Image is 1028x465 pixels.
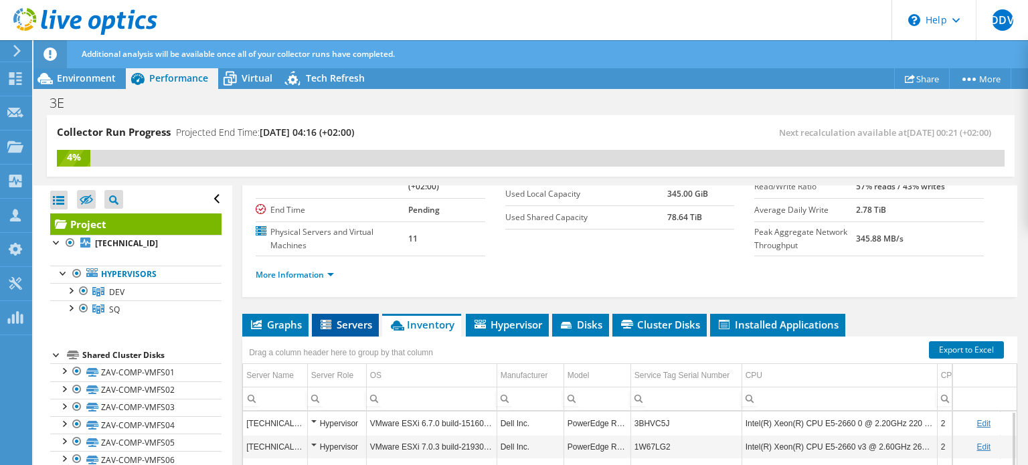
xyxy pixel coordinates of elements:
[50,381,222,399] a: ZAV-COMP-VMFS02
[937,435,1000,458] td: Column CPU Sockets, Value 2
[82,347,222,363] div: Shared Cluster Disks
[937,387,1000,410] td: Column CPU Sockets, Filter cell
[366,364,497,387] td: OS Column
[564,387,630,410] td: Column Model, Filter cell
[937,364,1000,387] td: CPU Sockets Column
[634,367,730,383] div: Service Tag Serial Number
[307,387,366,410] td: Column Server Role, Filter cell
[243,435,307,458] td: Column Server Name, Value 172.19.0.6
[473,318,542,331] span: Hypervisor
[176,125,354,140] h4: Projected End Time:
[667,211,702,223] b: 78.64 TiB
[319,318,372,331] span: Servers
[50,399,222,416] a: ZAV-COMP-VMFS03
[249,318,302,331] span: Graphs
[57,72,116,84] span: Environment
[366,435,497,458] td: Column OS, Value VMware ESXi 7.0.3 build-21930508
[256,225,408,252] label: Physical Servers and Virtual Machines
[366,411,497,435] td: Column OS, Value VMware ESXi 6.7.0 build-15160138
[109,286,124,298] span: DEV
[754,203,856,217] label: Average Daily Write
[370,367,381,383] div: OS
[50,235,222,252] a: [TECHNICAL_ID]
[260,126,354,138] span: [DATE] 04:16 (+02:00)
[311,439,363,455] div: Hypervisor
[389,318,454,331] span: Inventory
[630,387,742,410] td: Column Service Tag Serial Number, Filter cell
[619,318,700,331] span: Cluster Disks
[242,72,272,84] span: Virtual
[307,411,366,435] td: Column Server Role, Value Hypervisor
[564,411,630,435] td: Column Model, Value PowerEdge R620
[307,364,366,387] td: Server Role Column
[630,411,742,435] td: Column Service Tag Serial Number, Value 3BHVC5J
[717,318,839,331] span: Installed Applications
[311,415,363,432] div: Hypervisor
[908,14,920,26] svg: \n
[630,435,742,458] td: Column Service Tag Serial Number, Value 1W67LG2
[243,387,307,410] td: Column Server Name, Filter cell
[50,266,222,283] a: Hypervisors
[50,213,222,235] a: Project
[408,204,440,215] b: Pending
[564,435,630,458] td: Column Model, Value PowerEdge R630
[109,304,120,315] span: SQ
[408,165,457,192] b: [DATE] 16:16 (+02:00)
[50,283,222,300] a: DEV
[937,411,1000,435] td: Column CPU Sockets, Value 2
[907,126,991,138] span: [DATE] 00:21 (+02:00)
[95,238,158,249] b: [TECHNICAL_ID]
[976,419,991,428] a: Edit
[311,367,353,383] div: Server Role
[976,442,991,452] a: Edit
[366,387,497,410] td: Column OS, Filter cell
[256,269,334,280] a: More Information
[50,416,222,434] a: ZAV-COMP-VMFS04
[497,387,564,410] td: Column Manufacturer, Filter cell
[149,72,208,84] span: Performance
[667,188,708,199] b: 345.00 GiB
[243,411,307,435] td: Column Server Name, Value 172.19.0.4
[929,341,1004,359] a: Export to Excel
[742,387,937,410] td: Column CPU, Filter cell
[243,364,307,387] td: Server Name Column
[742,435,937,458] td: Column CPU, Value Intel(R) Xeon(R) CPU E5-2660 v3 @ 2.60GHz 260 GHz
[894,68,950,89] a: Share
[44,96,85,110] h1: 3E
[306,72,365,84] span: Tech Refresh
[559,318,602,331] span: Disks
[50,434,222,451] a: ZAV-COMP-VMFS05
[746,367,762,383] div: CPU
[497,364,564,387] td: Manufacturer Column
[497,411,564,435] td: Column Manufacturer, Value Dell Inc.
[501,367,548,383] div: Manufacturer
[992,9,1013,31] span: DDV
[941,367,989,383] div: CPU Sockets
[307,435,366,458] td: Column Server Role, Value Hypervisor
[564,364,630,387] td: Model Column
[246,343,436,362] div: Drag a column header here to group by that column
[630,364,742,387] td: Service Tag Serial Number Column
[497,435,564,458] td: Column Manufacturer, Value Dell Inc.
[742,364,937,387] td: CPU Column
[57,150,90,165] div: 4%
[256,203,408,217] label: End Time
[50,363,222,381] a: ZAV-COMP-VMFS01
[50,300,222,318] a: SQ
[779,126,998,138] span: Next recalculation available at
[856,204,886,215] b: 2.78 TiB
[754,180,856,193] label: Read/Write Ratio
[742,411,937,435] td: Column CPU, Value Intel(R) Xeon(R) CPU E5-2660 0 @ 2.20GHz 220 GHz
[408,233,418,244] b: 11
[856,181,945,192] b: 57% reads / 43% writes
[949,68,1011,89] a: More
[246,367,294,383] div: Server Name
[568,367,590,383] div: Model
[505,187,668,201] label: Used Local Capacity
[82,48,395,60] span: Additional analysis will be available once all of your collector runs have completed.
[856,233,904,244] b: 345.88 MB/s
[505,211,668,224] label: Used Shared Capacity
[754,225,856,252] label: Peak Aggregate Network Throughput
